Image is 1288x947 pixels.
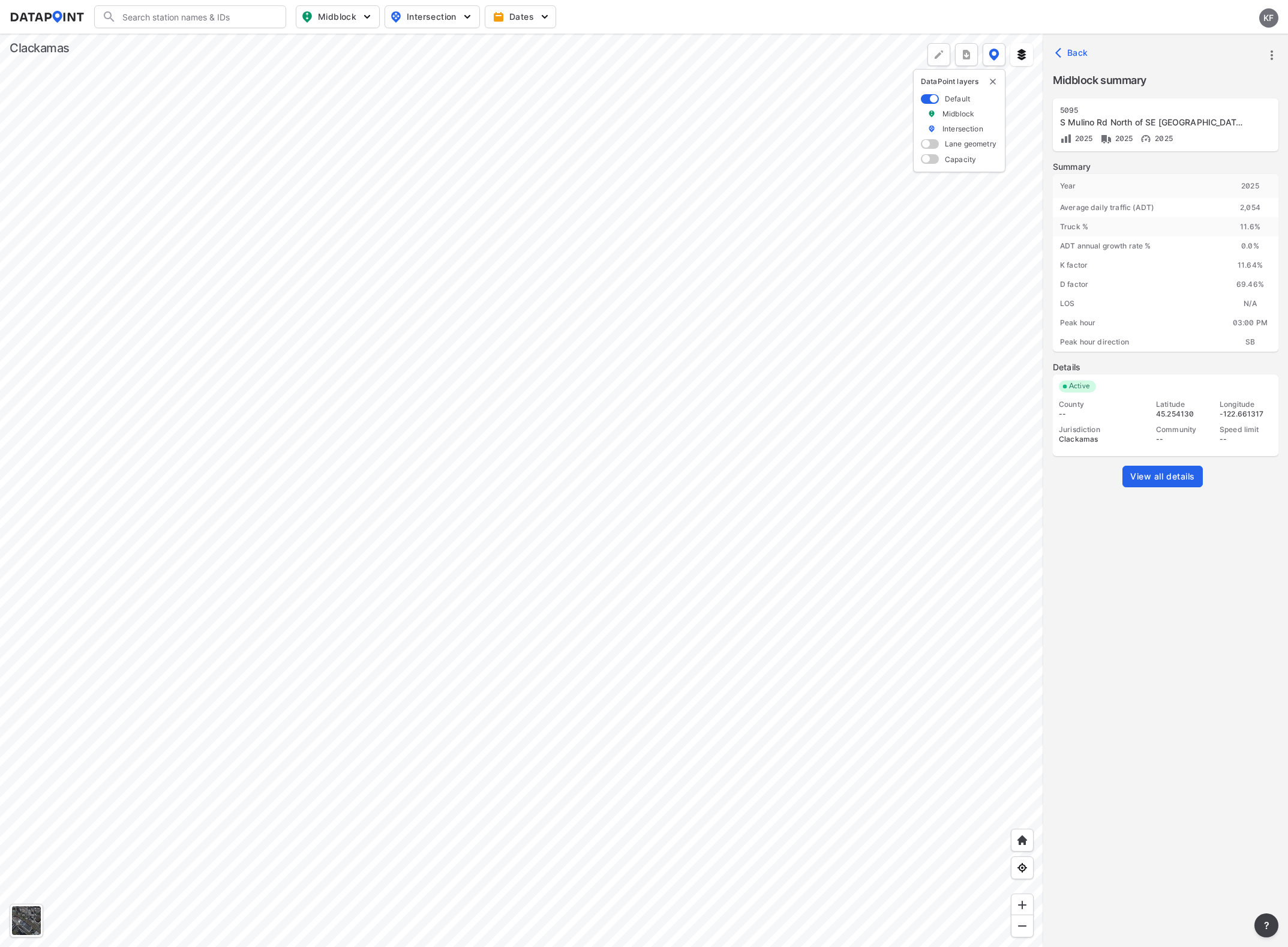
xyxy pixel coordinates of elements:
[296,5,380,28] button: Midblock
[300,10,314,24] img: map_pin_mid.602f9df1.svg
[945,139,996,149] label: Lane geometry
[1053,198,1222,217] div: Average daily traffic (ADT)
[1060,106,1244,115] div: 5095
[1053,236,1222,256] div: ADT annual growth rate %
[1053,72,1278,89] label: Midblock summary
[1254,913,1278,937] button: more
[1053,332,1222,352] div: Peak hour direction
[1220,400,1272,409] div: Longitude
[1156,425,1209,434] div: Community
[1130,470,1195,483] span: View all details
[1011,915,1034,937] div: Zoom out
[1072,134,1093,143] span: 2025
[927,109,936,119] img: marker_Midblock.5ba75e30.svg
[390,10,472,24] span: Intersection
[301,10,372,24] span: Midblock
[1222,294,1278,313] div: N/A
[1262,918,1271,933] span: ?
[1053,275,1222,294] div: D factor
[1059,425,1145,434] div: Jurisdiction
[1010,43,1033,66] button: External layers
[1222,256,1278,275] div: 11.64%
[1016,834,1028,846] img: +XpAUvaXAN7GudzAAAAAElFTkSuQmCC
[1059,409,1145,419] div: --
[927,124,936,134] img: marker_Intersection.6861001b.svg
[116,7,278,26] input: Search
[945,154,976,164] label: Capacity
[1059,400,1145,409] div: County
[1156,400,1209,409] div: Latitude
[1053,161,1278,173] label: Summary
[1220,425,1272,434] div: Speed limit
[1016,862,1028,874] img: zeq5HYn9AnE9l6UmnFLPAAAAAElFTkSuQmCC
[1222,332,1278,352] div: SB
[1059,434,1145,444] div: Clackamas
[1053,43,1093,62] button: Back
[921,77,998,86] p: DataPoint layers
[1053,294,1222,313] div: LOS
[1011,856,1034,879] div: View my location
[493,11,505,23] img: calendar-gold.39a51dde.svg
[1064,380,1096,392] span: Active
[988,77,998,86] img: close-external-leyer.3061a1c7.svg
[385,5,480,28] button: Intersection
[1053,217,1222,236] div: Truck %
[1222,275,1278,294] div: 69.46%
[361,11,373,23] img: 5YPKRKmlfpI5mqlR8AD95paCi+0kK1fRFDJSaMmawlwaeJcJwk9O2fotCW5ve9gAAAAASUVORK5CYII=
[955,43,978,66] button: more
[1011,829,1034,852] div: Home
[983,43,1005,66] button: DataPoint layers
[1053,313,1222,332] div: Peak hour
[1053,256,1222,275] div: K factor
[389,10,403,24] img: map_pin_int.54838e6b.svg
[942,124,983,134] label: Intersection
[10,904,43,937] div: Toggle basemap
[960,49,972,61] img: xqJnZQTG2JQi0x5lvmkeSNbbgIiQD62bqHG8IfrOzanD0FsRdYrij6fAAAAAElFTkSuQmCC
[1222,217,1278,236] div: 11.6 %
[1058,47,1088,59] span: Back
[1222,174,1278,198] div: 2025
[1016,920,1028,932] img: MAAAAAElFTkSuQmCC
[988,77,998,86] button: delete
[1222,198,1278,217] div: 2,054
[1060,116,1244,128] div: S Mulino Rd North of SE 13th Ave
[1112,134,1133,143] span: 2025
[942,109,974,119] label: Midblock
[1222,313,1278,332] div: 03:00 PM
[1053,361,1278,373] label: Details
[1060,133,1072,145] img: Volume count
[1222,236,1278,256] div: 0.0 %
[945,94,970,104] label: Default
[1140,133,1152,145] img: Vehicle speed
[1156,434,1209,444] div: --
[1100,133,1112,145] img: S3KcC2PZAAAAAElFTkSuQmCC
[1152,134,1173,143] span: 2025
[10,11,85,23] img: dataPointLogo.9353c09d.svg
[1016,49,1028,61] img: layers.ee07997e.svg
[1011,894,1034,916] div: Zoom in
[1262,45,1282,65] button: more
[933,49,945,61] img: +Dz8AAAAASUVORK5CYII=
[1220,434,1272,444] div: --
[1259,8,1278,28] div: KF
[495,11,548,23] span: Dates
[1220,409,1272,419] div: -122.661317
[989,49,999,61] img: data-point-layers.37681fc9.svg
[10,40,70,56] div: Clackamas
[485,5,556,28] button: Dates
[927,43,950,66] div: Polygon tool
[1053,174,1222,198] div: Year
[1156,409,1209,419] div: 45.254130
[539,11,551,23] img: 5YPKRKmlfpI5mqlR8AD95paCi+0kK1fRFDJSaMmawlwaeJcJwk9O2fotCW5ve9gAAAAASUVORK5CYII=
[1016,899,1028,911] img: ZvzfEJKXnyWIrJytrsY285QMwk63cM6Drc+sIAAAAASUVORK5CYII=
[461,11,473,23] img: 5YPKRKmlfpI5mqlR8AD95paCi+0kK1fRFDJSaMmawlwaeJcJwk9O2fotCW5ve9gAAAAASUVORK5CYII=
